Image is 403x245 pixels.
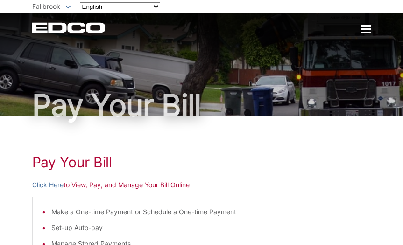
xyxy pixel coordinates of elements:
[32,180,64,190] a: Click Here
[51,207,361,217] li: Make a One-time Payment or Schedule a One-time Payment
[32,2,60,10] span: Fallbrook
[32,180,371,190] p: to View, Pay, and Manage Your Bill Online
[51,223,361,233] li: Set-up Auto-pay
[32,90,371,120] h1: Pay Your Bill
[32,22,106,33] a: EDCD logo. Return to the homepage.
[32,154,371,170] h1: Pay Your Bill
[80,2,160,11] select: Select a language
